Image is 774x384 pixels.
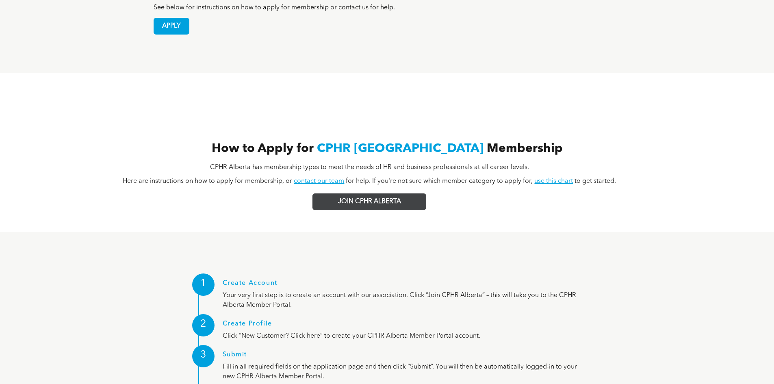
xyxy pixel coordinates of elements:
[212,143,314,155] span: How to Apply for
[154,18,189,34] span: APPLY
[192,273,215,296] div: 1
[312,193,426,210] a: JOIN CPHR ALBERTA
[223,362,590,382] p: Fill in all required fields on the application page and then click “Submit”. You will then be aut...
[317,143,483,155] span: CPHR [GEOGRAPHIC_DATA]
[154,18,189,35] a: APPLY
[487,143,563,155] span: Membership
[575,178,616,184] span: to get started.
[346,178,533,184] span: for help. If you're not sure which member category to apply for,
[210,164,529,171] span: CPHR Alberta has membership types to meet the needs of HR and business professionals at all caree...
[154,4,621,12] p: See below for instructions on how to apply for membership or contact us for help.
[223,291,590,310] p: Your very first step is to create an account with our association. Click “Join CPHR Alberta” – th...
[192,314,215,336] div: 2
[223,331,590,341] p: Click “New Customer? Click here” to create your CPHR Alberta Member Portal account.
[338,198,401,206] span: JOIN CPHR ALBERTA
[223,280,590,291] h1: Create Account
[192,345,215,367] div: 3
[123,178,292,184] span: Here are instructions on how to apply for membership, or
[223,320,590,331] h1: Create Profile
[534,178,573,184] a: use this chart
[294,178,344,184] a: contact our team
[223,351,590,362] h1: Submit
